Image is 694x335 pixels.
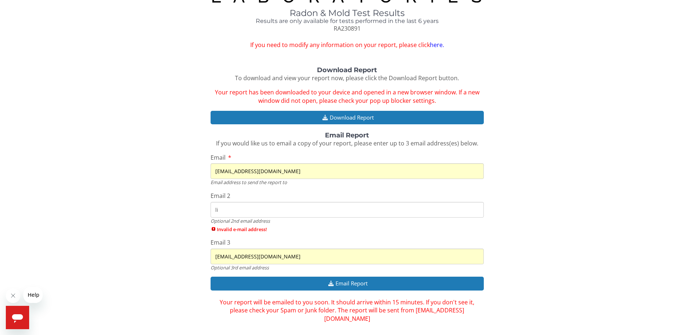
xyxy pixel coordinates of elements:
[235,74,459,82] span: To download and view your report now, please click the Download Report button.
[211,41,484,49] span: If you need to modify any information on your report, please click
[211,111,484,124] button: Download Report
[211,264,484,271] div: Optional 3rd email address
[317,66,377,74] strong: Download Report
[23,287,43,303] iframe: Message from company
[211,277,484,290] button: Email Report
[211,238,230,246] span: Email 3
[325,131,369,139] strong: Email Report
[334,24,361,32] span: RA230891
[211,8,484,18] h1: Radon & Mold Test Results
[215,88,479,105] span: Your report has been downloaded to your device and opened in a new browser window. If a new windo...
[211,179,484,186] div: Email address to send the report to
[6,288,20,303] iframe: Close message
[216,139,478,147] span: If you would like us to email a copy of your report, please enter up to 3 email address(es) below.
[430,41,444,49] a: here.
[211,192,230,200] span: Email 2
[6,306,29,329] iframe: Button to launch messaging window
[211,153,226,161] span: Email
[211,18,484,24] h4: Results are only available for tests performed in the last 6 years
[211,226,484,233] span: Invalid e-mail address!
[211,218,484,224] div: Optional 2nd email address
[220,298,474,323] span: Your report will be emailed to you soon. It should arrive within 15 minutes. If you don't see it,...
